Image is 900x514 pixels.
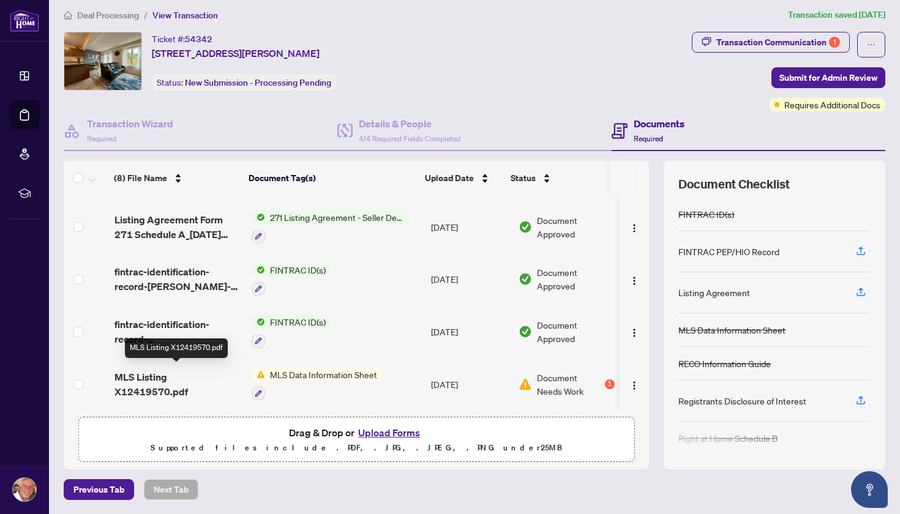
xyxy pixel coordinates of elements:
span: 54342 [185,34,212,45]
span: View Transaction [152,10,218,21]
li: / [144,8,148,22]
span: Upload Date [425,171,474,185]
img: logo [10,9,39,32]
span: MLS Listing X12419570.pdf [114,370,242,399]
span: New Submission - Processing Pending [185,77,331,88]
span: Document Checklist [678,176,790,193]
div: Right at Home Schedule B [678,431,778,445]
div: Ticket #: [152,32,212,46]
button: Status IconFINTRAC ID(s) [252,315,331,348]
div: FINTRAC PEP/HIO Record [678,245,779,258]
div: FINTRAC ID(s) [678,207,734,221]
span: Document Approved [537,214,615,240]
span: Requires Additional Docs [784,98,880,111]
th: Upload Date [420,161,506,195]
div: 1 [829,37,840,48]
img: Document Status [519,272,532,286]
span: Required [634,134,663,143]
div: Listing Agreement [678,286,750,299]
div: MLS Data Information Sheet [678,323,786,337]
span: Required [87,134,116,143]
th: Status [506,161,610,195]
img: Status Icon [252,210,265,224]
img: Document Status [519,325,532,338]
span: Submit for Admin Review [779,68,877,88]
div: 1 [605,379,615,389]
button: Logo [624,322,644,341]
button: Submit for Admin Review [771,67,885,88]
img: Profile Icon [13,478,36,501]
button: Status IconMLS Data Information Sheet [252,368,382,401]
span: Listing Agreement Form 271 Schedule A_[DATE] 11_08_42.pdf [114,212,242,242]
p: Supported files include .PDF, .JPG, .JPEG, .PNG under 25 MB [86,441,626,455]
img: Logo [629,328,639,338]
button: Logo [624,217,644,237]
img: Status Icon [252,315,265,329]
button: Status Icon271 Listing Agreement - Seller Designated Representation Agreement Authority to Offer ... [252,210,410,244]
img: Logo [629,276,639,286]
button: Logo [624,374,644,394]
img: Status Icon [252,368,265,381]
span: Status [511,171,536,185]
span: Document Approved [537,266,615,292]
article: Transaction saved [DATE] [788,8,885,22]
td: [DATE] [426,201,513,253]
span: home [64,11,72,20]
button: Next Tab [144,479,198,500]
div: Status: [152,74,336,91]
button: Transaction Communication1 [692,32,850,53]
span: Drag & Drop orUpload FormsSupported files include .PDF, .JPG, .JPEG, .PNG under25MB [79,417,634,463]
h4: Details & People [359,116,460,131]
button: Status IconFINTRAC ID(s) [252,263,331,296]
span: (8) File Name [114,171,167,185]
img: IMG-X12419570_1.jpg [64,32,141,90]
div: Transaction Communication [716,32,840,52]
span: 4/4 Required Fields Completed [359,134,460,143]
span: MLS Data Information Sheet [265,368,382,381]
div: RECO Information Guide [678,357,771,370]
span: Deal Processing [77,10,139,21]
button: Open asap [851,471,888,508]
span: FINTRAC ID(s) [265,315,331,329]
td: [DATE] [426,358,513,411]
span: fintrac-identification-record-[PERSON_NAME]-20250923-074744-2.pdf [114,317,242,346]
span: ellipsis [867,40,876,49]
span: fintrac-identification-record-[PERSON_NAME]-sydney-[PERSON_NAME]-20250923-074914.pdf [114,264,242,294]
span: [STREET_ADDRESS][PERSON_NAME] [152,46,320,61]
span: Document Needs Work [537,371,602,398]
td: [DATE] [426,305,513,358]
button: Upload Forms [354,425,424,441]
span: Drag & Drop or [289,425,424,441]
h4: Transaction Wizard [87,116,173,131]
button: Previous Tab [64,479,134,500]
img: Status Icon [252,263,265,277]
img: Document Status [519,220,532,234]
h4: Documents [634,116,684,131]
span: 271 Listing Agreement - Seller Designated Representation Agreement Authority to Offer for Sale [265,210,410,224]
th: (8) File Name [109,161,244,195]
span: Document Approved [537,318,615,345]
img: Logo [629,223,639,233]
td: [DATE] [426,253,513,306]
div: MLS Listing X12419570.pdf [125,338,228,358]
div: Registrants Disclosure of Interest [678,394,806,408]
button: Logo [624,269,644,289]
span: Previous Tab [73,480,124,499]
th: Document Tag(s) [244,161,420,195]
img: Document Status [519,378,532,391]
span: FINTRAC ID(s) [265,263,331,277]
img: Logo [629,381,639,390]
